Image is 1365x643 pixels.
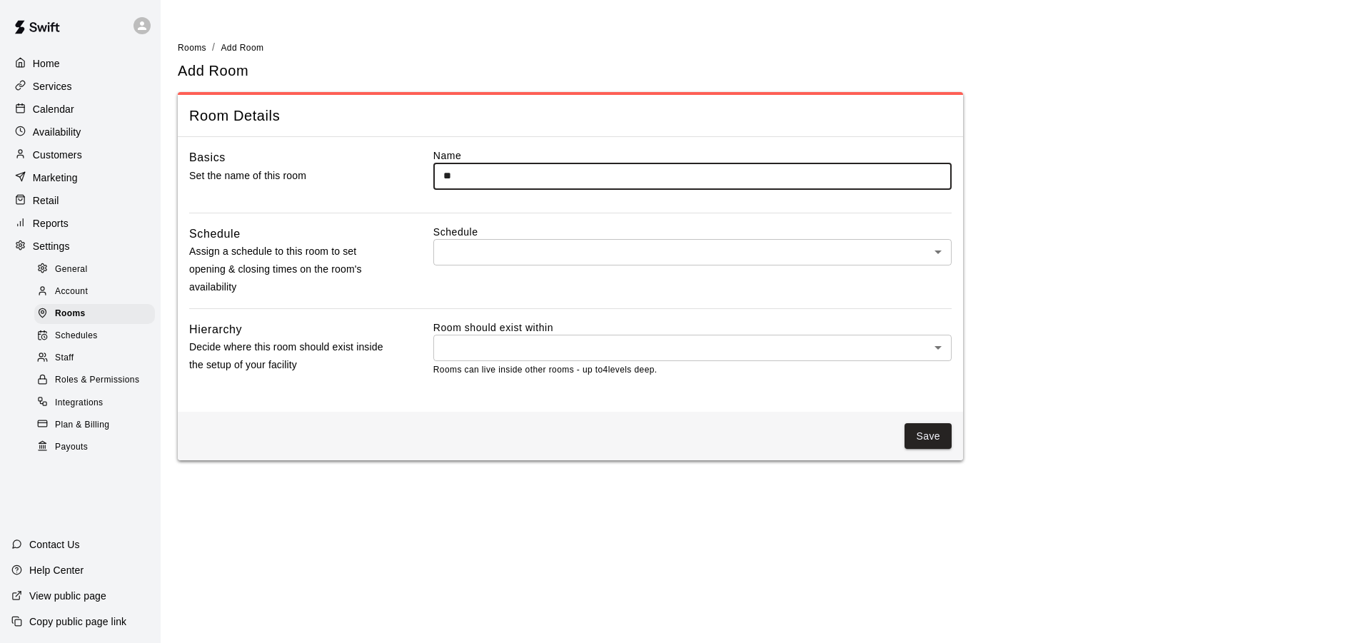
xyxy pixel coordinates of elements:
[221,43,263,53] span: Add Room
[34,348,161,370] a: Staff
[34,325,161,348] a: Schedules
[189,320,242,339] h6: Hierarchy
[189,243,388,297] p: Assign a schedule to this room to set opening & closing times on the room's availability
[11,236,149,257] a: Settings
[34,414,161,436] a: Plan & Billing
[29,537,80,552] p: Contact Us
[34,280,161,303] a: Account
[189,225,241,243] h6: Schedule
[11,213,149,234] a: Reports
[34,415,155,435] div: Plan & Billing
[34,258,161,280] a: General
[55,373,139,388] span: Roles & Permissions
[33,171,78,185] p: Marketing
[178,61,248,81] h5: Add Room
[33,239,70,253] p: Settings
[11,144,149,166] a: Customers
[189,148,226,167] h6: Basics
[433,320,952,335] label: Room should exist within
[433,148,952,163] label: Name
[55,307,86,321] span: Rooms
[34,392,161,414] a: Integrations
[55,440,88,455] span: Payouts
[34,436,161,458] a: Payouts
[55,396,104,410] span: Integrations
[11,121,149,143] a: Availability
[11,190,149,211] a: Retail
[178,41,206,53] a: Rooms
[34,260,155,280] div: General
[34,370,161,392] a: Roles & Permissions
[34,348,155,368] div: Staff
[33,193,59,208] p: Retail
[433,363,952,378] p: Rooms can live inside other rooms - up to 4 levels deep.
[34,304,155,324] div: Rooms
[11,98,149,120] a: Calendar
[178,43,206,53] span: Rooms
[34,326,155,346] div: Schedules
[11,76,149,97] a: Services
[34,437,155,457] div: Payouts
[29,614,126,629] p: Copy public page link
[34,303,161,325] a: Rooms
[433,225,952,239] label: Schedule
[11,53,149,74] a: Home
[33,148,82,162] p: Customers
[189,338,388,374] p: Decide where this room should exist inside the setup of your facility
[55,418,109,432] span: Plan & Billing
[29,563,84,577] p: Help Center
[189,106,952,126] span: Room Details
[33,102,74,116] p: Calendar
[34,393,155,413] div: Integrations
[178,40,1348,56] nav: breadcrumb
[55,329,98,343] span: Schedules
[33,56,60,71] p: Home
[905,423,952,450] button: Save
[29,589,106,603] p: View public page
[34,370,155,390] div: Roles & Permissions
[33,216,69,231] p: Reports
[33,125,81,139] p: Availability
[189,167,388,185] p: Set the name of this room
[55,351,74,365] span: Staff
[55,285,88,299] span: Account
[33,79,72,93] p: Services
[34,282,155,302] div: Account
[11,167,149,188] a: Marketing
[55,263,88,277] span: General
[212,40,215,55] li: /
